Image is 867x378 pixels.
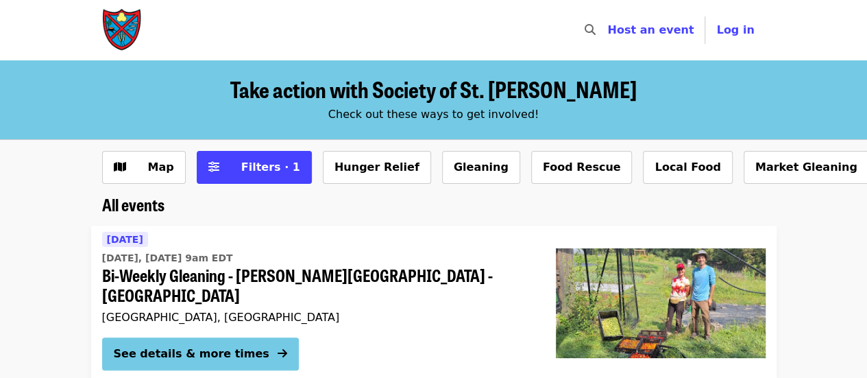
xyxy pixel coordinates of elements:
[102,192,164,216] span: All events
[102,251,233,265] time: [DATE], [DATE] 9am EDT
[278,347,287,360] i: arrow-right icon
[584,23,595,36] i: search icon
[607,23,694,36] a: Host an event
[556,248,766,358] img: Bi-Weekly Gleaning - Gorman Heritage Farm - Evendale organized by Society of St. Andrew
[603,14,614,47] input: Search
[643,151,732,184] button: Local Food
[107,234,143,245] span: [DATE]
[323,151,431,184] button: Hunger Relief
[230,73,637,105] span: Take action with Society of St. [PERSON_NAME]
[102,8,143,52] img: Society of St. Andrew - Home
[208,161,219,174] i: sliders-h icon
[102,106,766,123] div: Check out these ways to get involved!
[102,311,534,324] div: [GEOGRAPHIC_DATA], [GEOGRAPHIC_DATA]
[148,161,174,174] span: Map
[241,161,300,174] span: Filters · 1
[705,16,765,44] button: Log in
[102,338,299,370] button: See details & more times
[102,151,186,184] button: Show map view
[102,265,534,305] span: Bi-Weekly Gleaning - [PERSON_NAME][GEOGRAPHIC_DATA] - [GEOGRAPHIC_DATA]
[716,23,754,36] span: Log in
[531,151,633,184] button: Food Rescue
[197,151,312,184] button: Filters (1 selected)
[114,161,126,174] i: map icon
[114,346,269,362] div: See details & more times
[442,151,520,184] button: Gleaning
